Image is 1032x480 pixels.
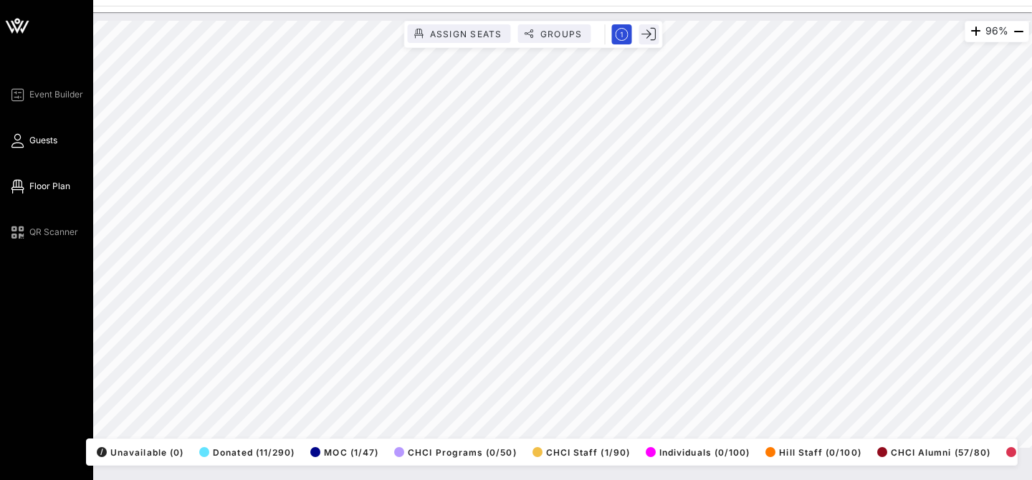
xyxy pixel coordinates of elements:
span: Hill Staff (0/100) [765,447,861,458]
span: Unavailable (0) [97,447,183,458]
button: CHCI Alumni (57/80) [873,442,990,462]
span: Event Builder [29,88,83,101]
button: Individuals (0/100) [641,442,750,462]
span: QR Scanner [29,226,78,239]
button: MOC (1/47) [306,442,378,462]
div: / [97,447,107,457]
span: Assign Seats [429,29,502,39]
a: Floor Plan [9,178,70,195]
span: Individuals (0/100) [646,447,750,458]
button: CHCI Programs (0/50) [390,442,517,462]
span: Groups [540,29,583,39]
button: Assign Seats [408,24,511,43]
span: Donated (11/290) [199,447,295,458]
button: Donated (11/290) [195,442,295,462]
span: MOC (1/47) [310,447,378,458]
button: Groups [518,24,591,43]
button: /Unavailable (0) [92,442,183,462]
span: Floor Plan [29,180,70,193]
button: Hill Staff (0/100) [761,442,861,462]
span: CHCI Staff (1/90) [532,447,630,458]
span: Guests [29,134,57,147]
div: 96% [965,21,1029,42]
button: CHCI Staff (1/90) [528,442,630,462]
span: CHCI Alumni (57/80) [877,447,990,458]
a: Event Builder [9,86,83,103]
a: Guests [9,132,57,149]
a: QR Scanner [9,224,78,241]
span: CHCI Programs (0/50) [394,447,517,458]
